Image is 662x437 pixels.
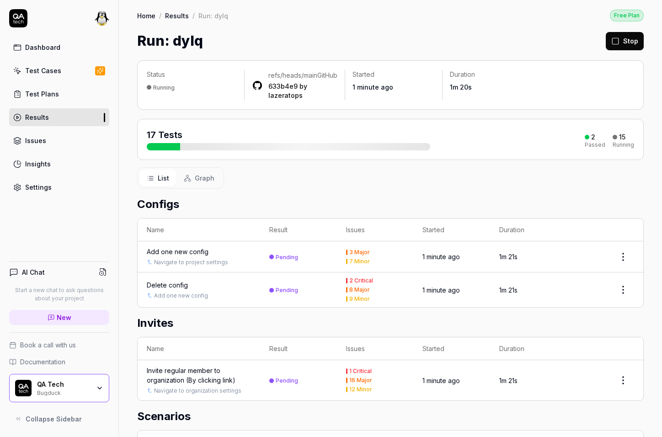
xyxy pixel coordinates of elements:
[349,278,373,283] div: 2 Critical
[610,10,644,21] div: Free Plan
[25,159,51,169] div: Insights
[137,11,155,20] a: Home
[25,89,59,99] div: Test Plans
[9,38,109,56] a: Dashboard
[490,218,567,241] th: Duration
[260,337,337,360] th: Result
[337,337,414,360] th: Issues
[268,82,337,100] div: by
[260,218,337,241] th: Result
[585,142,605,148] div: Passed
[9,155,109,173] a: Insights
[9,286,109,303] p: Start a new chat to ask questions about your project
[499,286,518,294] time: 1m 21s
[154,292,208,300] a: Add one new config
[20,340,76,350] span: Book a call with us
[158,173,169,183] span: List
[349,259,370,264] div: 7 Minor
[154,387,241,395] a: Navigate to organization settings
[413,337,490,360] th: Started
[422,286,460,294] time: 1 minute ago
[619,133,625,141] div: 15
[606,32,644,50] button: Stop
[147,129,182,140] span: 17 Tests
[352,83,393,91] time: 1 minute ago
[198,11,228,20] div: Run: dyIq
[137,315,644,331] h2: Invites
[276,254,298,261] div: Pending
[337,218,414,241] th: Issues
[147,70,237,79] p: Status
[450,70,532,79] p: Duration
[349,387,372,392] div: 12 Minor
[9,108,109,126] a: Results
[490,337,567,360] th: Duration
[9,357,109,367] a: Documentation
[9,62,109,80] a: Test Cases
[154,258,228,266] a: Navigate to project settings
[349,368,372,374] div: 1 Critical
[349,296,370,302] div: 9 Minor
[137,31,203,51] h1: Run: dyIq
[499,377,518,384] time: 1m 21s
[349,378,372,383] div: 16 Major
[137,196,644,213] h2: Configs
[9,178,109,196] a: Settings
[153,84,175,91] div: Running
[610,9,644,21] a: Free Plan
[138,218,260,241] th: Name
[137,408,644,425] h2: Scenarios
[95,11,109,26] img: 5eef0e98-4aae-465c-a732-758f13500123.jpeg
[413,218,490,241] th: Started
[9,132,109,149] a: Issues
[268,82,298,90] a: 633b4e9
[139,170,176,187] button: List
[147,247,208,256] a: Add one new config
[165,11,189,20] a: Results
[37,389,90,396] div: Bugduck
[9,340,109,350] a: Book a call with us
[9,85,109,103] a: Test Plans
[192,11,195,20] div: /
[37,380,90,389] div: QA Tech
[147,366,251,385] a: Invite regular member to organization (By clicking link)
[25,112,49,122] div: Results
[9,410,109,428] button: Collapse Sidebar
[276,377,298,384] div: Pending
[268,71,317,79] a: refs/heads/main
[57,313,71,322] span: New
[591,133,595,141] div: 2
[499,253,518,261] time: 1m 21s
[20,357,65,367] span: Documentation
[22,267,45,277] h4: AI Chat
[147,280,188,290] a: Delete config
[276,287,298,293] div: Pending
[268,71,337,80] div: GitHub
[422,377,460,384] time: 1 minute ago
[9,374,109,402] button: QA Tech LogoQA TechBugduck
[25,136,46,145] div: Issues
[26,414,82,424] span: Collapse Sidebar
[195,173,214,183] span: Graph
[352,70,435,79] p: Started
[349,250,370,255] div: 3 Major
[422,253,460,261] time: 1 minute ago
[159,11,161,20] div: /
[15,380,32,396] img: QA Tech Logo
[25,66,61,75] div: Test Cases
[9,310,109,325] a: New
[613,142,634,148] div: Running
[138,337,260,360] th: Name
[349,287,370,293] div: 8 Major
[268,91,303,99] a: lazeratops
[25,43,60,52] div: Dashboard
[176,170,222,187] button: Graph
[450,83,472,91] time: 1m 20s
[25,182,52,192] div: Settings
